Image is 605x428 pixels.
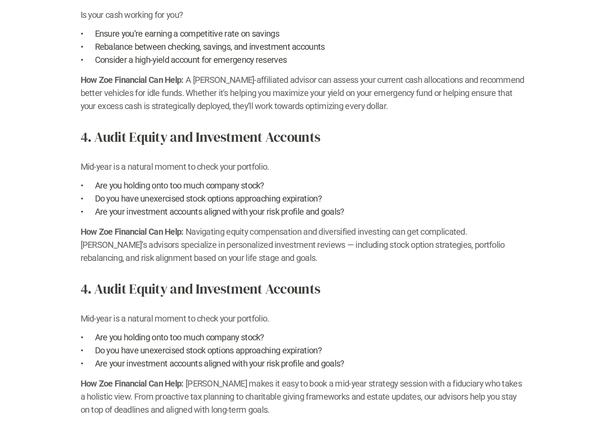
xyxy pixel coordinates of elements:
h2: Navigating equity compensation and diversified investing can get complicated. [PERSON_NAME]’s adv... [81,225,525,264]
h2: Are your investment accounts aligned with your risk profile and goals? [95,205,525,218]
strong: How Zoe Financial Can Help: [81,378,184,389]
h2: 4. Audit Equity and Investment Accounts [81,127,525,147]
h2: Do you have unexercised stock options approaching expiration? [95,344,525,357]
h2: Are you holding onto too much company stock? [95,331,525,344]
h2: Rebalance between checking, savings, and investment accounts [95,40,525,53]
strong: How Zoe Financial Can Help: [81,226,184,237]
p: Mid-year is a natural moment to check your portfolio. [81,313,525,324]
h2: 4. Audit Equity and Investment Accounts [81,278,525,299]
strong: How Zoe Financial Can Help: [81,75,184,85]
h2: [PERSON_NAME] makes it easy to book a mid-year strategy session with a fiduciary who takes a holi... [81,377,525,416]
h2: Are your investment accounts aligned with your risk profile and goals? [95,357,525,370]
h2: Are you holding onto too much company stock? [95,179,525,192]
p: Is your cash working for you? [81,10,525,20]
h2: Ensure you’re earning a competitive rate on savings [95,27,525,40]
h2: Do you have unexercised stock options approaching expiration? [95,192,525,205]
h2: Consider a high-yield account for emergency reserves [95,53,525,66]
p: Mid-year is a natural moment to check your portfolio. [81,161,525,172]
h2: A [PERSON_NAME]-affiliated advisor can assess your current cash allocations and recommend better ... [81,73,525,113]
